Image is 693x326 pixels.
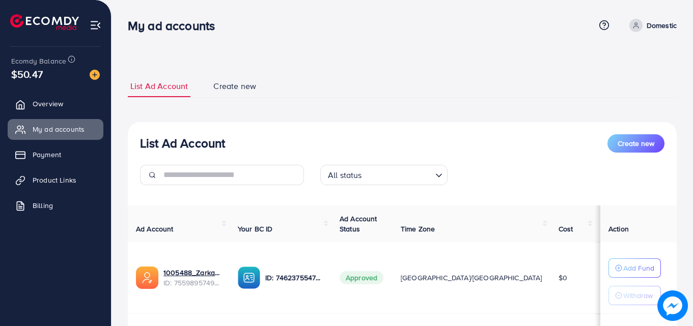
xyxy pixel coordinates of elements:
span: Ad Account Status [340,214,377,234]
a: My ad accounts [8,119,103,139]
span: Product Links [33,175,76,185]
button: Add Fund [608,258,661,278]
p: Withdraw [623,289,653,302]
span: All status [326,168,364,183]
a: Billing [8,195,103,216]
div: Search for option [320,165,448,185]
span: Time Zone [401,224,435,234]
img: ic-ads-acc.e4c84228.svg [136,266,158,289]
p: Domestic [647,19,677,32]
span: List Ad Account [130,80,188,92]
img: image [90,70,100,80]
a: Overview [8,94,103,114]
span: Ad Account [136,224,174,234]
span: Action [608,224,629,234]
button: Withdraw [608,286,661,305]
span: Your BC ID [238,224,273,234]
span: Payment [33,150,61,160]
img: logo [10,14,79,30]
span: Ecomdy Balance [11,56,66,66]
a: Domestic [625,19,677,32]
img: image [657,290,688,321]
a: 1005488_Zarkash_1760175511836 [163,268,221,278]
span: Create new [618,138,654,149]
span: [GEOGRAPHIC_DATA]/[GEOGRAPHIC_DATA] [401,273,542,283]
a: Product Links [8,170,103,190]
p: ID: 7462375547566735377 [265,272,323,284]
span: Approved [340,271,383,284]
a: Payment [8,144,103,165]
span: Overview [33,99,63,109]
span: My ad accounts [33,124,85,134]
span: Cost [559,224,573,234]
span: Create new [213,80,256,92]
p: Add Fund [623,262,654,274]
div: <span class='underline'>1005488_Zarkash_1760175511836</span></br>7559895749765890055 [163,268,221,288]
img: ic-ba-acc.ded83a64.svg [238,266,260,289]
span: Billing [33,200,53,211]
input: Search for option [365,166,431,183]
img: menu [90,19,101,31]
h3: List Ad Account [140,136,225,151]
span: $0 [559,273,567,283]
span: ID: 7559895749765890055 [163,278,221,288]
span: $50.47 [11,67,43,81]
h3: My ad accounts [128,18,223,33]
button: Create new [607,134,664,153]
